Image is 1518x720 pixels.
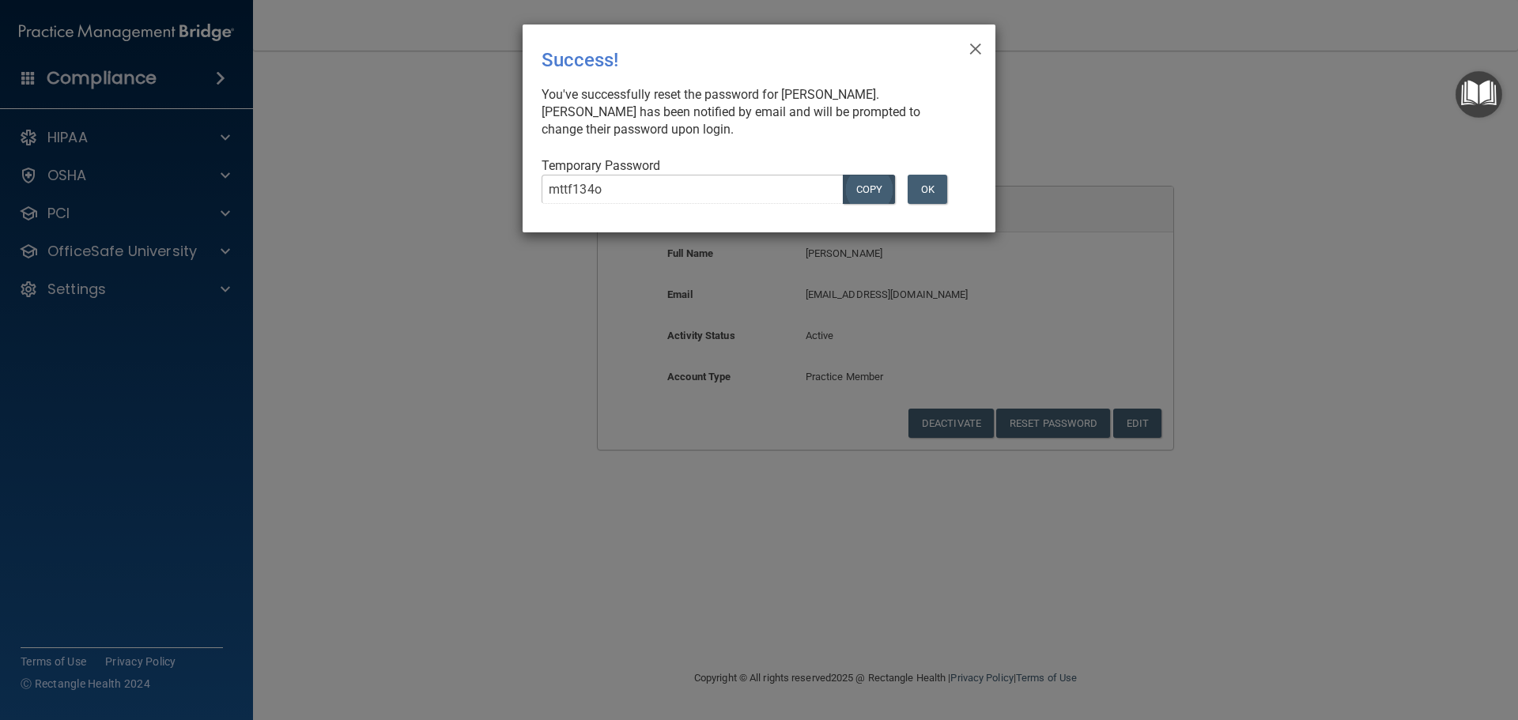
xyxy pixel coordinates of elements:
[542,158,660,173] span: Temporary Password
[908,175,947,204] button: OK
[542,86,964,138] div: You've successfully reset the password for [PERSON_NAME]. [PERSON_NAME] has been notified by emai...
[542,37,912,83] div: Success!
[969,31,983,62] span: ×
[1456,71,1502,118] button: Open Resource Center
[1244,608,1499,671] iframe: Drift Widget Chat Controller
[843,175,895,204] button: COPY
